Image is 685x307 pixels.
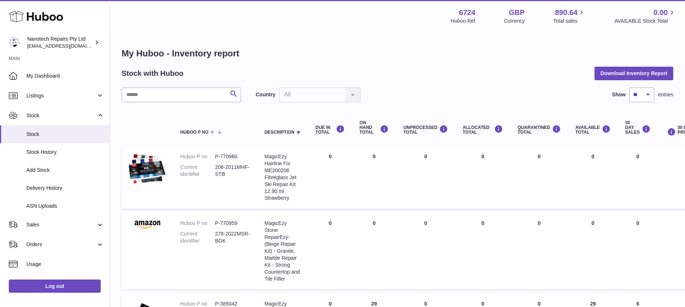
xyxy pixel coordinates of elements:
span: My Dashboard [26,73,104,79]
span: 0 [538,153,541,159]
dd: P-770960 [215,153,250,160]
span: Description [264,130,295,135]
strong: GBP [509,8,525,18]
div: ALLOCATED Total [463,125,503,135]
span: ASN Uploads [26,203,104,210]
span: Sales [26,221,96,228]
td: 0 [618,212,658,289]
a: 890.64 Total sales [553,8,586,25]
div: ON HAND Total [359,121,389,135]
span: Stock History [26,149,104,156]
span: 0 [538,220,541,226]
td: 0 [352,146,396,209]
td: 0 [308,146,352,209]
div: AVAILABLE Total [575,125,611,135]
div: Nanotech Repairs Pty Ltd [27,36,93,49]
span: 890.64 [555,8,577,18]
div: DUE IN TOTAL [315,125,345,135]
a: 0.00 AVAILABLE Stock Total [614,8,676,25]
span: Stock [26,112,96,119]
dt: Huboo P no [180,220,215,227]
span: entries [658,91,673,98]
td: 0 [455,146,510,209]
strong: 6724 [459,8,475,18]
span: Usage [26,261,104,268]
span: AVAILABLE Stock Total [614,18,676,25]
img: product image [129,153,166,185]
dt: Current identifier [180,164,215,178]
label: Show [612,91,626,98]
span: Huboo P no [180,130,208,135]
div: QUARANTINED Total [518,125,561,135]
h2: Stock with Huboo [122,69,184,78]
td: 0 [455,212,510,289]
dd: P-770959 [215,220,250,227]
td: 0 [396,146,455,209]
div: MagicEzy Stone RepairEzy: (Beige Repair Kit) - Granite, Marble Repair Kit - Strong Countertop and... [264,220,301,282]
a: Log out [9,280,101,293]
td: 0 [568,212,618,289]
td: 0 [568,146,618,209]
div: Currency [504,18,525,25]
span: Orders [26,241,96,248]
dt: Current identifier [180,230,215,244]
img: product image [129,220,166,229]
dd: 278-2022MSR-BGK [215,230,250,244]
td: 0 [396,212,455,289]
div: Huboo Ref [451,18,475,25]
span: Delivery History [26,185,104,192]
img: info@nanotechrepairs.com [9,37,20,48]
button: Download Inventory Report [595,67,673,80]
dd: 206-2011MHF-STB [215,164,250,178]
span: Listings [26,92,96,99]
td: 0 [308,212,352,289]
div: 30 DAY SALES [625,121,651,135]
span: 0 [538,301,541,307]
span: Total sales [553,18,586,25]
dt: Huboo P no [180,153,215,160]
td: 0 [352,212,396,289]
td: 0 [618,146,658,209]
h1: My Huboo - Inventory report [122,48,673,59]
div: UNPROCESSED Total [403,125,448,135]
span: 0.00 [653,8,668,18]
div: MagicEzy Hairline Fix ME200206 Fibreglass Jet Ski Repair Kit 12.90 ml Strawberry [264,153,301,201]
span: Stock [26,131,104,138]
span: [EMAIL_ADDRESS][DOMAIN_NAME] [27,43,108,49]
span: Add Stock [26,167,104,174]
label: Country [256,91,275,98]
